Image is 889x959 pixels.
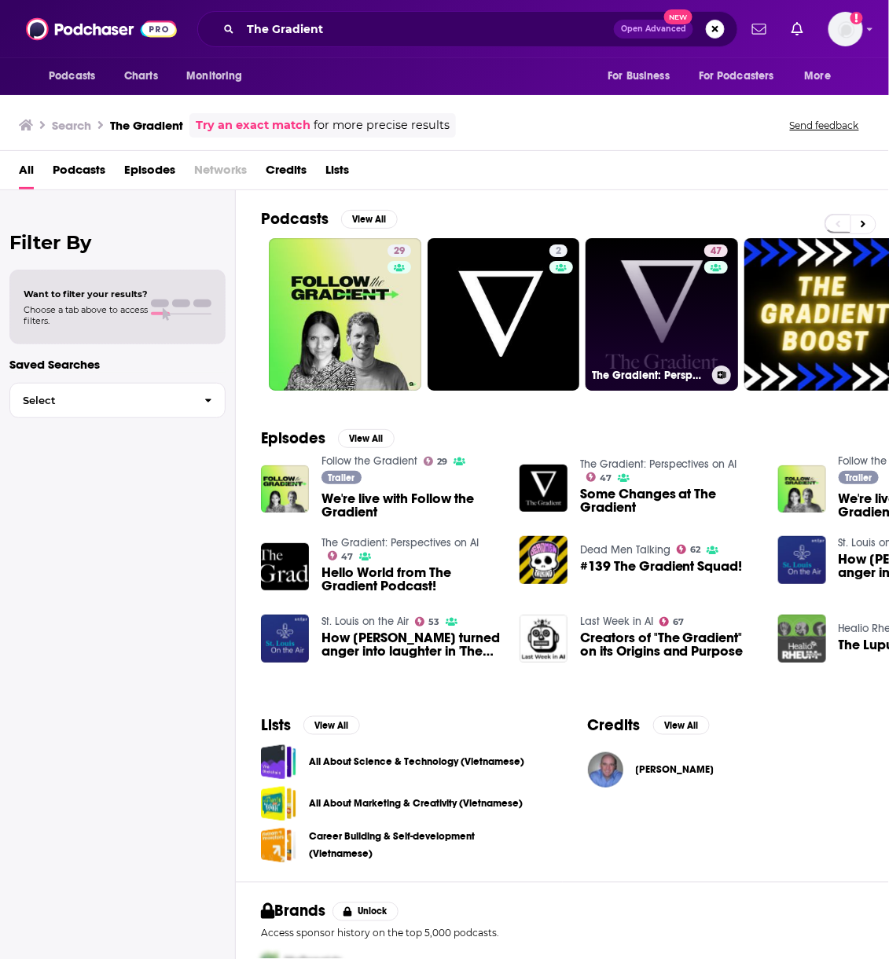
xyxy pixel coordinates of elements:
[437,458,447,465] span: 29
[586,472,612,482] a: 47
[588,715,710,735] a: CreditsView All
[261,543,309,591] img: Hello World from The Gradient Podcast!
[580,457,737,471] a: The Gradient: Perspectives on AI
[704,244,728,257] a: 47
[597,61,689,91] button: open menu
[341,210,398,229] button: View All
[24,288,148,299] span: Want to filter your results?
[321,492,501,519] span: We're live with Follow the Gradient
[828,12,863,46] span: Logged in as AlkaNara
[794,61,851,91] button: open menu
[266,157,307,189] span: Credits
[614,20,693,39] button: Open AdvancedNew
[261,786,296,821] a: All About Marketing & Creativity (Vietnamese)
[24,304,148,326] span: Choose a tab above to access filters.
[673,619,684,626] span: 67
[586,238,738,391] a: 47The Gradient: Perspectives on AI
[556,244,561,259] span: 2
[689,61,797,91] button: open menu
[186,65,242,87] span: Monitoring
[124,65,158,87] span: Charts
[269,238,421,391] a: 29
[38,61,116,91] button: open menu
[778,465,826,513] img: We're live with Follow the Gradient!
[261,715,291,735] h2: Lists
[328,473,354,483] span: Trailer
[194,157,247,189] span: Networks
[580,543,670,557] a: Dead Men Talking
[805,65,832,87] span: More
[520,615,568,663] img: Creators of "The Gradient" on its Origins and Purpose
[580,615,653,628] a: Last Week in AI
[845,473,872,483] span: Trailer
[341,553,353,560] span: 47
[19,157,34,189] a: All
[261,615,309,663] img: How Steph Del Rosso turned anger into laughter in 'The Gradient'
[10,395,192,406] span: Select
[711,244,722,259] span: 47
[394,244,405,259] span: 29
[261,902,326,921] h2: Brands
[261,928,864,939] p: Access sponsor history on the top 5,000 podcasts.
[314,116,450,134] span: for more precise results
[636,763,715,776] a: Declan Brennan
[9,383,226,418] button: Select
[309,829,538,863] a: Career Building & Self-development (Vietnamese)
[588,752,623,788] img: Declan Brennan
[328,551,354,560] a: 47
[520,536,568,584] img: #139 The Gradient Squad!
[52,118,91,133] h3: Search
[9,231,226,254] h2: Filter By
[580,631,759,658] a: Creators of "The Gradient" on its Origins and Purpose
[785,16,810,42] a: Show notifications dropdown
[175,61,263,91] button: open menu
[261,828,296,863] a: Career Building & Self-development (Vietnamese)
[321,631,501,658] span: How [PERSON_NAME] turned anger into laughter in 'The Gradient'
[388,244,411,257] a: 29
[261,465,309,513] img: We're live with Follow the Gradient
[261,744,296,780] a: All About Science & Technology (Vietnamese)
[332,902,399,921] button: Unlock
[261,209,329,229] h2: Podcasts
[110,118,183,133] h3: The Gradient
[600,475,612,482] span: 47
[580,487,759,514] span: Some Changes at The Gradient
[778,536,826,584] img: How Steph Del Rosso turned anger into laughter in 'The Gradient'
[664,9,692,24] span: New
[677,545,701,554] a: 62
[321,631,501,658] a: How Steph Del Rosso turned anger into laughter in 'The Gradient'
[196,116,310,134] a: Try an exact match
[580,560,743,573] span: #139 The Gradient Squad!
[636,763,715,776] span: [PERSON_NAME]
[325,157,349,189] a: Lists
[114,61,167,91] a: Charts
[124,157,175,189] span: Episodes
[588,744,865,795] button: Declan BrennanDeclan Brennan
[49,65,95,87] span: Podcasts
[746,16,773,42] a: Show notifications dropdown
[309,795,523,813] a: All About Marketing & Creativity (Vietnamese)
[850,12,863,24] svg: Add a profile image
[321,454,417,468] a: Follow the Gradient
[197,11,738,47] div: Search podcasts, credits, & more...
[338,429,395,448] button: View All
[785,119,864,132] button: Send feedback
[415,617,440,626] a: 53
[321,566,501,593] a: Hello World from The Gradient Podcast!
[592,369,706,382] h3: The Gradient: Perspectives on AI
[241,17,614,42] input: Search podcasts, credits, & more...
[653,716,710,735] button: View All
